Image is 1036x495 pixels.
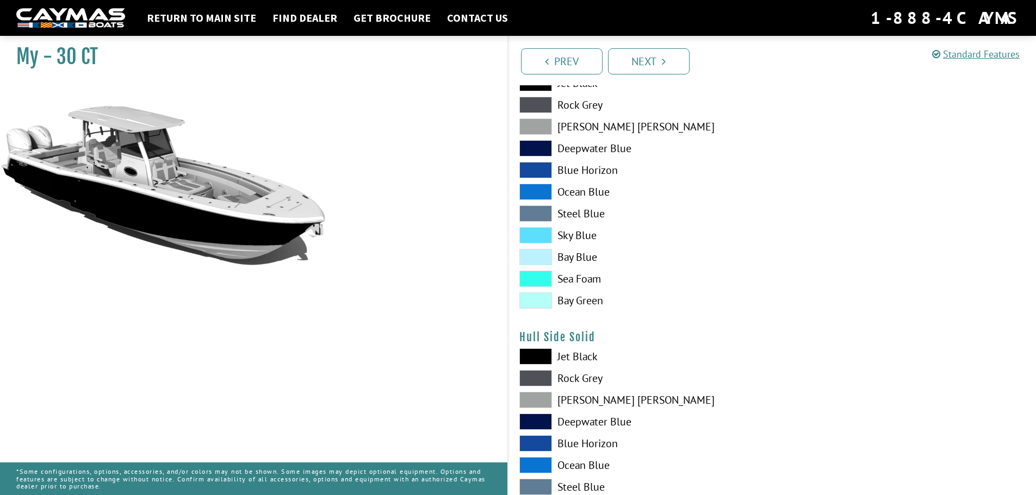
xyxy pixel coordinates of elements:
[519,330,1026,344] h4: Hull Side Solid
[519,271,761,287] label: Sea Foam
[519,162,761,178] label: Blue Horizon
[519,479,761,495] label: Steel Blue
[519,140,761,156] label: Deepwater Blue
[348,11,436,25] a: Get Brochure
[519,435,761,452] label: Blue Horizon
[519,205,761,222] label: Steel Blue
[519,457,761,473] label: Ocean Blue
[267,11,343,25] a: Find Dealer
[16,8,125,28] img: white-logo-c9c8dbefe5ff5ceceb0f0178aa75bf4bb51f6bca0971e226c86eb53dfe498488.png
[521,48,603,74] a: Prev
[16,45,480,69] h1: My - 30 CT
[932,48,1020,60] a: Standard Features
[519,413,761,430] label: Deepwater Blue
[519,392,761,408] label: [PERSON_NAME] [PERSON_NAME]
[519,184,761,200] label: Ocean Blue
[608,48,690,74] a: Next
[519,348,761,365] label: Jet Black
[519,97,761,113] label: Rock Grey
[519,249,761,265] label: Bay Blue
[442,11,513,25] a: Contact Us
[519,370,761,386] label: Rock Grey
[519,292,761,309] label: Bay Green
[16,462,491,495] p: *Some configurations, options, accessories, and/or colors may not be shown. Some images may depic...
[871,6,1020,30] div: 1-888-4CAYMAS
[519,227,761,243] label: Sky Blue
[141,11,262,25] a: Return to main site
[519,118,761,135] label: [PERSON_NAME] [PERSON_NAME]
